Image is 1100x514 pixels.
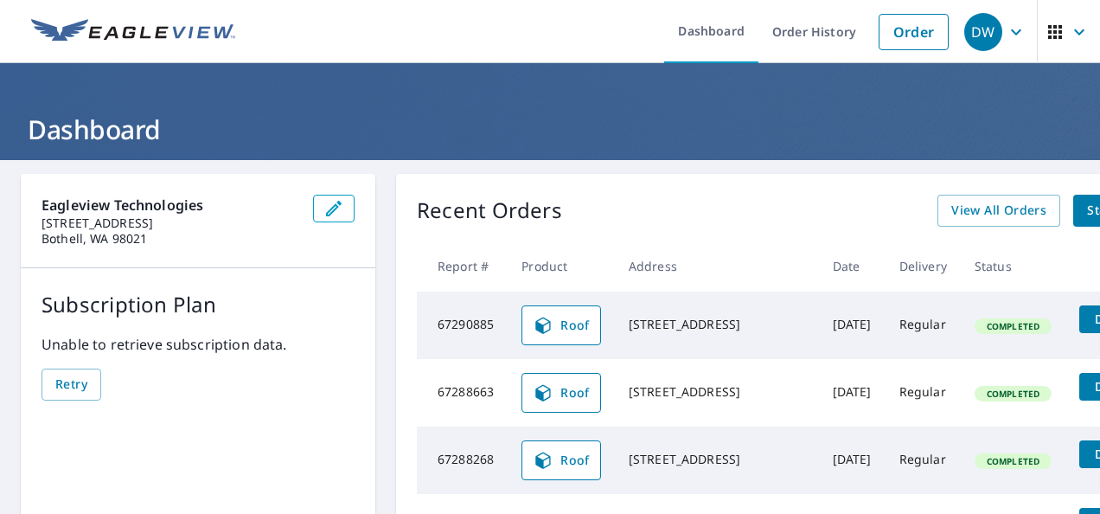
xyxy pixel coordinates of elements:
[42,231,299,247] p: Bothell, WA 98021
[508,241,615,292] th: Product
[964,13,1002,51] div: DW
[533,450,590,471] span: Roof
[31,19,235,45] img: EV Logo
[533,382,590,403] span: Roof
[886,241,961,292] th: Delivery
[417,241,508,292] th: Report #
[976,320,1050,332] span: Completed
[42,289,355,320] p: Subscription Plan
[819,359,886,427] td: [DATE]
[533,315,590,336] span: Roof
[42,334,355,355] p: Unable to retrieve subscription data.
[886,427,961,494] td: Regular
[819,241,886,292] th: Date
[417,359,508,427] td: 67288663
[615,241,819,292] th: Address
[42,215,299,231] p: [STREET_ADDRESS]
[951,200,1046,222] span: View All Orders
[879,14,949,50] a: Order
[976,388,1050,400] span: Completed
[417,292,508,359] td: 67290885
[961,241,1065,292] th: Status
[521,305,601,345] a: Roof
[42,195,299,215] p: Eagleview Technologies
[417,427,508,494] td: 67288268
[629,316,805,333] div: [STREET_ADDRESS]
[819,427,886,494] td: [DATE]
[629,383,805,401] div: [STREET_ADDRESS]
[521,373,601,413] a: Roof
[417,195,562,227] p: Recent Orders
[976,455,1050,467] span: Completed
[55,374,87,395] span: Retry
[629,451,805,468] div: [STREET_ADDRESS]
[42,369,101,401] button: Retry
[886,292,961,359] td: Regular
[937,195,1060,227] a: View All Orders
[521,440,601,480] a: Roof
[886,359,961,427] td: Regular
[21,112,1079,147] h1: Dashboard
[819,292,886,359] td: [DATE]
